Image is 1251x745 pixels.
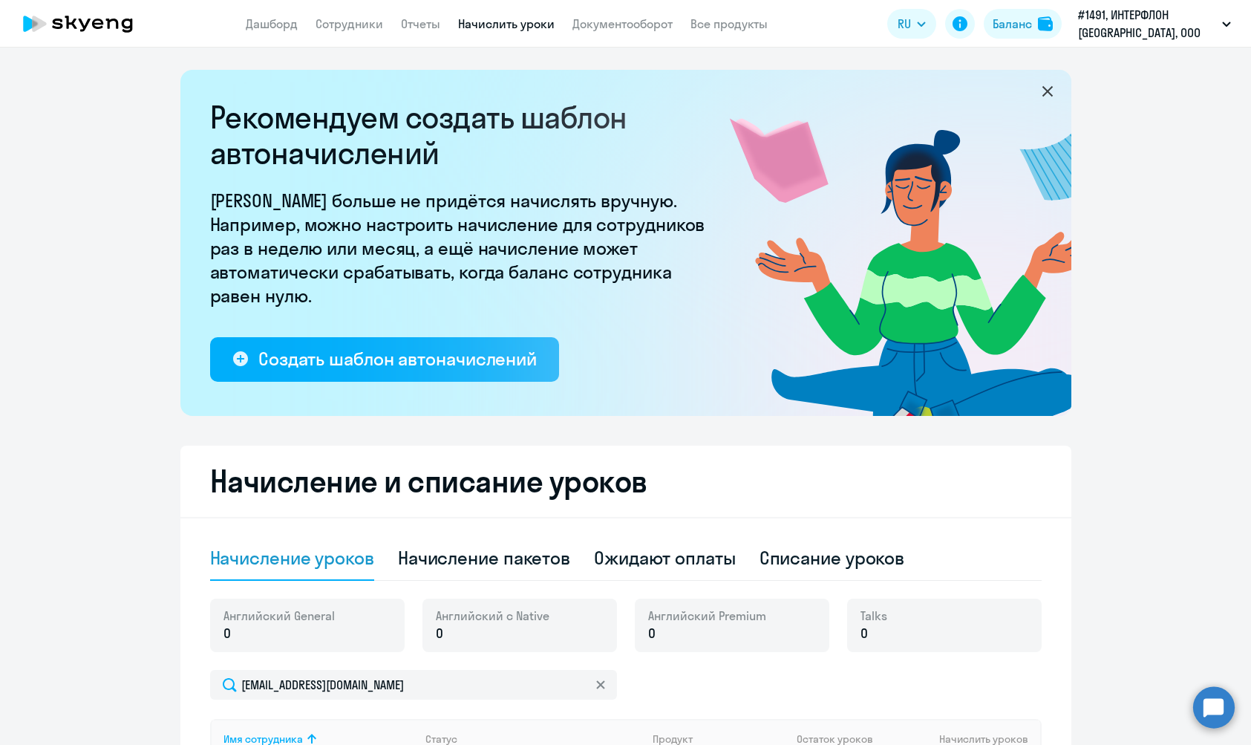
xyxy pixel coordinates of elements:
[458,16,555,31] a: Начислить уроки
[436,608,549,624] span: Английский с Native
[648,608,766,624] span: Английский Premium
[210,546,374,570] div: Начисление уроков
[1038,16,1053,31] img: balance
[246,16,298,31] a: Дашборд
[860,624,868,643] span: 0
[572,16,673,31] a: Документооборот
[993,15,1032,33] div: Баланс
[984,9,1062,39] button: Балансbalance
[210,463,1042,499] h2: Начисление и списание уроков
[887,9,936,39] button: RU
[1071,6,1238,42] button: #1491, ИНТЕРФЛОН [GEOGRAPHIC_DATA], ООО
[594,546,736,570] div: Ожидают оплаты
[258,347,537,371] div: Создать шаблон автоначислений
[223,608,335,624] span: Английский General
[898,15,911,33] span: RU
[316,16,383,31] a: Сотрудники
[436,624,443,643] span: 0
[1078,6,1216,42] p: #1491, ИНТЕРФЛОН [GEOGRAPHIC_DATA], ООО
[401,16,440,31] a: Отчеты
[210,189,715,308] p: [PERSON_NAME] больше не придётся начислять вручную. Например, можно настроить начисление для сотр...
[690,16,768,31] a: Все продукты
[648,624,656,643] span: 0
[210,337,559,382] button: Создать шаблон автоначислений
[210,100,715,171] h2: Рекомендуем создать шаблон автоначислений
[223,624,231,643] span: 0
[760,546,905,570] div: Списание уроков
[210,670,617,700] input: Поиск по имени, email, продукту или статусу
[398,546,570,570] div: Начисление пакетов
[860,608,887,624] span: Talks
